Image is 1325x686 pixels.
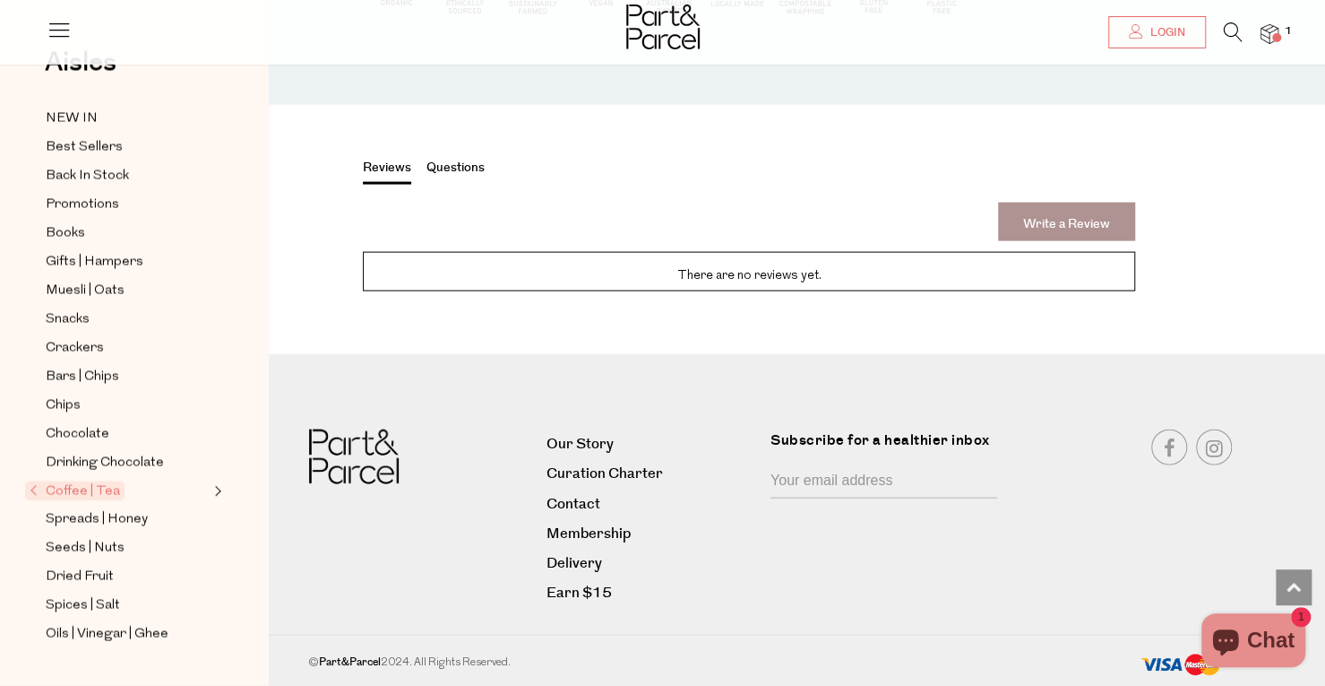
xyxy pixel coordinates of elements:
a: Our Story [546,432,757,456]
span: Bars | Chips [46,367,119,388]
span: Spices | Salt [46,595,120,617]
span: Dried Fruit [46,567,114,588]
span: Spreads | Honey [46,509,148,531]
a: Seeds | Nuts [46,537,209,560]
span: Snacks [46,309,90,331]
a: Back In Stock [46,165,209,187]
inbox-online-store-chat: Shopify online store chat [1196,613,1311,672]
button: Expand/Collapse Coffee | Tea [210,481,222,502]
span: Chips [46,395,81,417]
span: Best Sellers [46,137,123,159]
div: © 2024. All Rights Reserved. [309,654,1024,672]
a: Muesli | Oats [46,280,209,302]
a: Books [46,222,209,245]
span: NEW IN [46,109,98,130]
label: Subscribe for a healthier inbox [770,430,1008,465]
span: Drinking Chocolate [46,453,164,474]
img: Part&Parcel [626,4,700,49]
img: Part&Parcel [309,430,399,484]
a: 1 [1260,24,1278,43]
span: Books [46,223,85,245]
span: Coffee | Tea [25,482,125,500]
span: Oils | Vinegar | Ghee [46,624,168,646]
span: Chocolate [46,424,109,446]
a: Crackers [46,337,209,360]
a: Login [1108,16,1206,48]
a: Earn $15 [546,581,757,605]
span: 1 [1280,23,1296,39]
span: Gifts | Hampers [46,252,143,274]
span: Login [1146,25,1185,40]
a: Gifts | Hampers [46,251,209,274]
img: payment-methods.png [1140,654,1221,677]
a: Spices | Salt [46,595,209,617]
a: Delivery [546,551,757,576]
button: Reviews [363,159,411,185]
span: Back In Stock [46,166,129,187]
span: Seeds | Nuts [46,538,125,560]
a: Oils | Vinegar | Ghee [46,623,209,646]
a: Contact [546,492,757,517]
a: Promotions [46,194,209,216]
a: Snacks [46,308,209,331]
a: Bars | Chips [46,366,209,388]
a: Chocolate [46,423,209,446]
a: Dried Fruit [46,566,209,588]
a: Drinking Chocolate [46,452,209,474]
button: Questions [426,159,485,182]
a: Chips [46,395,209,417]
span: Crackers [46,338,104,360]
a: Curation Charter [546,462,757,486]
a: Membership [546,522,757,546]
span: Promotions [46,195,119,216]
p: There are no reviews yet. [376,265,1122,287]
a: Best Sellers [46,136,209,159]
input: Your email address [770,465,997,499]
a: Write a Review [998,203,1135,242]
a: NEW IN [46,108,209,130]
a: Spreads | Honey [46,508,209,531]
a: Coffee | Tea [30,481,209,502]
span: Muesli | Oats [46,281,125,302]
b: Part&Parcel [319,655,381,670]
a: Aisles [45,49,116,94]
